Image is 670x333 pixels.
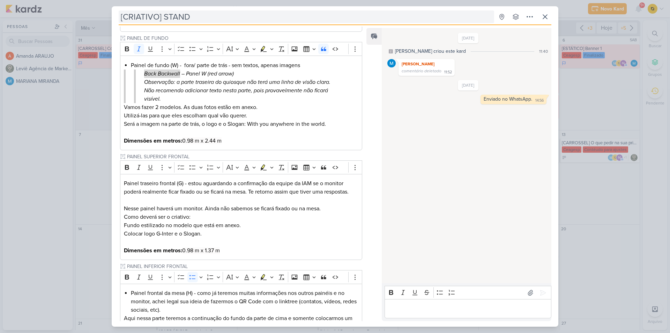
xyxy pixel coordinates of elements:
div: 11:52 [444,70,452,75]
p: Vamos fazer 2 modelos. As duas fotos estão em anexo. [124,103,358,111]
p: Será a imagem na parte de trás, o logo e o Slogan: With you anywhere in the world. [124,120,358,128]
span: comentário deletado [402,68,441,73]
div: 11:40 [539,48,548,55]
span: Fundo estilizado no modelo que está em anexo. [124,222,241,229]
input: Texto sem título [126,35,362,42]
span: Colocar logo G-Inter e o Slogan. [124,230,202,237]
div: [PERSON_NAME] criou este kard [395,48,466,55]
input: Kard Sem Título [119,10,494,23]
input: Texto sem título [126,263,362,270]
div: Editor editing area: main [385,299,551,318]
input: Texto sem título [126,153,362,160]
span: Aqui nessa parte teremos a continuação do fundo da parte de cima e somente colocarmos um QrCode q... [124,315,352,330]
strong: Dimensões em metros: [124,137,182,144]
span: Painel traseiro frontal (G) - estou aguardando a confirmação da equipe da IAM se o monitor poderá... [124,180,349,195]
div: Editor toolbar [385,286,551,299]
div: Editor toolbar [120,42,362,56]
span: Como deverá ser o criativo: [124,213,191,220]
span: Painel de fundo (W) - fora/ parte de trás - sem textos, apenas imagens [131,62,300,69]
span: 0.98 m x 1.37 m [182,247,220,254]
i: Back Backwall – Panel W (red arrow) [144,70,234,77]
img: MARIANA MIRANDA [387,59,396,67]
span: Painel frontal da mesa (H) - como já teremos muitas informações nos outros painéis e no monitor, ... [131,290,357,313]
div: 14:56 [535,98,544,103]
div: Editor toolbar [120,160,362,174]
p: Utilizá-las para que eles escolham qual vão querer. [124,111,358,120]
div: Editor editing area: main [120,174,362,260]
strong: Dimensões em metros: [124,247,182,254]
p: Observação: a parte traseira do quiosque não terá uma linha de visão clara. Não recomendo adicion... [144,78,342,103]
div: [PERSON_NAME] [400,60,453,67]
span: 0.98 m x 2.44 m [182,137,222,144]
span: Nesse painel haverá um monitor. Ainda não sabemos se ficará fixado ou na mesa. [124,205,321,212]
div: Editor editing area: main [120,56,362,150]
div: Editor toolbar [120,270,362,284]
div: Enviado no WhatsApp. [484,96,532,102]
